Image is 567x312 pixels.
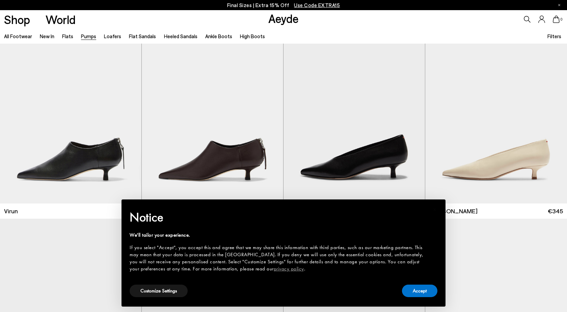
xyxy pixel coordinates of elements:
div: We'll tailor your experience. [130,232,427,239]
span: × [433,204,437,215]
div: If you select "Accept", you accept this and agree that we may share this information with third p... [130,244,427,272]
h2: Notice [130,209,427,226]
button: Close this notice [427,201,443,218]
a: privacy policy [274,265,304,272]
button: Accept [402,285,437,297]
button: Customize Settings [130,285,188,297]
